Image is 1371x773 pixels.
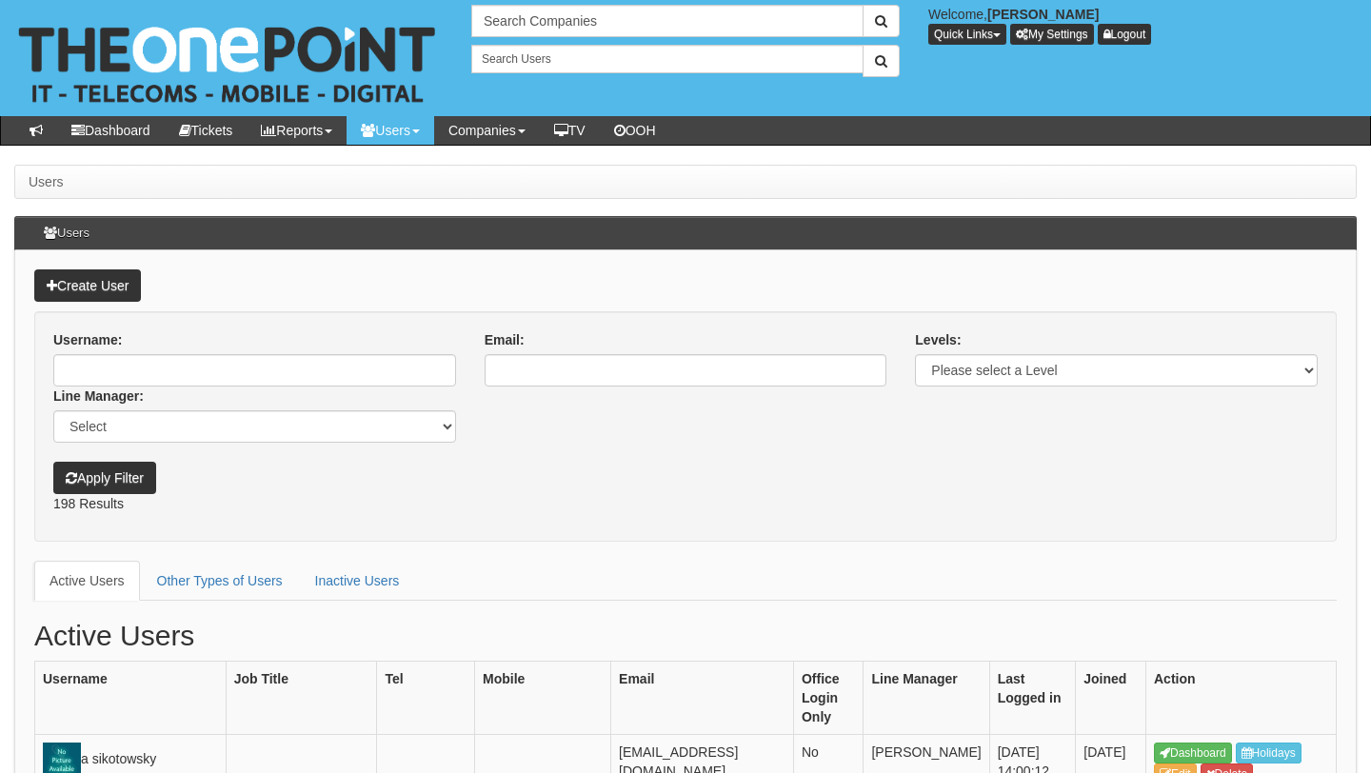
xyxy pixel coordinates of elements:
[540,116,600,145] a: TV
[300,561,415,601] a: Inactive Users
[377,661,475,734] th: Tel
[1010,24,1094,45] a: My Settings
[987,7,1099,22] b: [PERSON_NAME]
[611,661,794,734] th: Email
[1146,661,1337,734] th: Action
[34,561,140,601] a: Active Users
[1098,24,1152,45] a: Logout
[53,330,122,349] label: Username:
[928,24,1006,45] button: Quick Links
[793,661,864,734] th: Office Login Only
[1154,743,1232,763] a: Dashboard
[485,330,525,349] label: Email:
[53,494,1318,513] p: 198 Results
[34,620,1337,651] h2: Active Users
[471,5,864,37] input: Search Companies
[57,116,165,145] a: Dashboard
[989,661,1076,734] th: Last Logged in
[34,269,141,302] a: Create User
[475,661,611,734] th: Mobile
[471,45,864,73] input: Search Users
[1076,661,1146,734] th: Joined
[226,661,377,734] th: Job Title
[600,116,670,145] a: OOH
[915,330,961,349] label: Levels:
[864,661,989,734] th: Line Manager
[165,116,248,145] a: Tickets
[914,5,1371,45] div: Welcome,
[35,661,227,734] th: Username
[347,116,434,145] a: Users
[434,116,540,145] a: Companies
[53,462,156,494] button: Apply Filter
[53,386,144,406] label: Line Manager:
[29,172,64,191] li: Users
[34,217,99,249] h3: Users
[1236,743,1301,763] a: Holidays
[247,116,347,145] a: Reports
[142,561,298,601] a: Other Types of Users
